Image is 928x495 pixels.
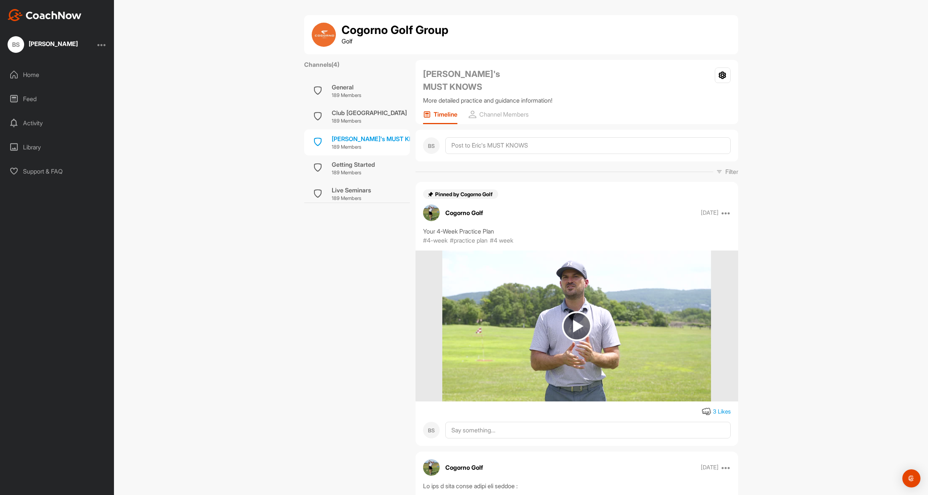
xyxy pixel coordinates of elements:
div: Club [GEOGRAPHIC_DATA] [332,108,407,117]
p: #practice plan [450,236,488,245]
img: CoachNow [8,9,82,21]
label: Channels ( 4 ) [304,60,339,69]
p: More detailed practice and guidance information! [423,96,552,105]
p: #4 week [490,236,513,245]
div: BS [8,36,24,53]
img: avatar [423,204,440,221]
div: Feed [4,89,111,108]
p: Golf [342,37,448,46]
img: group [312,23,336,47]
div: Open Intercom Messenger [902,469,920,487]
p: 189 Members [332,195,371,202]
p: Filter [725,167,738,176]
p: Channel Members [479,111,529,118]
div: General [332,83,361,92]
div: [PERSON_NAME]'s MUST KNOWS [332,134,428,143]
h1: Cogorno Golf Group [342,24,448,37]
p: [DATE] [701,464,719,471]
div: Getting Started [332,160,375,169]
span: Pinned by Cogorno Golf [435,191,494,197]
img: media [442,251,711,401]
img: play [562,311,592,341]
p: #4-week [423,236,448,245]
div: Support & FAQ [4,162,111,181]
p: 189 Members [332,169,375,177]
div: 3 Likes [713,407,731,416]
h2: [PERSON_NAME]'s MUST KNOWS [423,68,525,93]
div: BS [423,137,440,154]
p: 189 Members [332,143,428,151]
img: avatar [423,459,440,476]
div: Library [4,138,111,157]
div: Activity [4,114,111,132]
p: Cogorno Golf [445,463,483,472]
img: pin [428,191,434,197]
div: BS [423,422,440,438]
p: Cogorno Golf [445,208,483,217]
div: Live Seminars [332,186,371,195]
div: Home [4,65,111,84]
p: [DATE] [701,209,719,217]
div: [PERSON_NAME] [29,41,78,47]
p: 189 Members [332,92,361,99]
p: Timeline [434,111,457,118]
div: Your 4-Week Practice Plan [423,227,731,236]
p: 189 Members [332,117,407,125]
